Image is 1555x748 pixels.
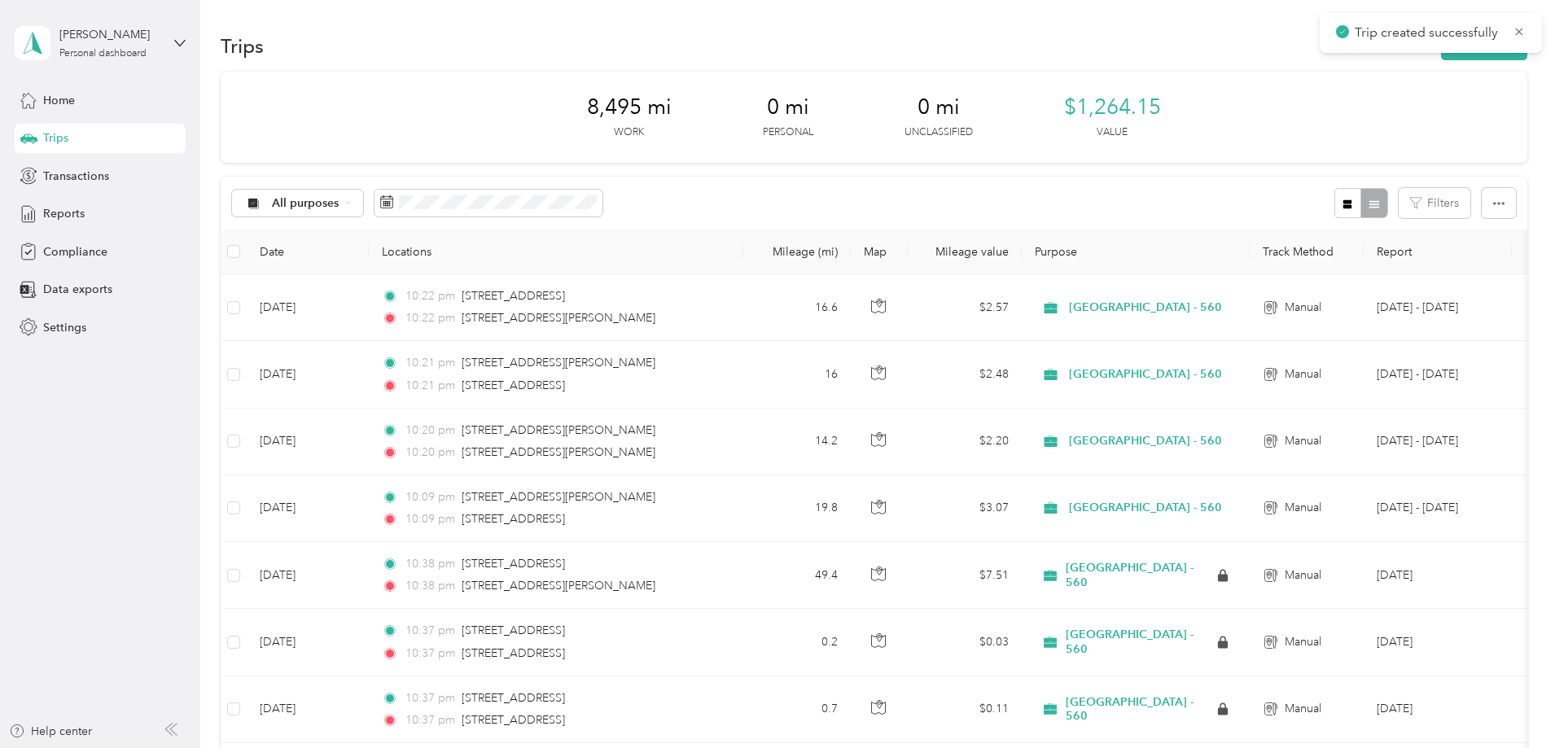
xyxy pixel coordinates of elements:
span: Data exports [43,281,112,298]
td: 49.4 [743,542,851,609]
th: Mileage value [908,230,1022,274]
td: $2.20 [908,409,1022,475]
td: $7.51 [908,542,1022,609]
button: Filters [1399,188,1470,218]
span: 10:38 pm [405,555,455,573]
span: $1,264.15 [1064,94,1161,120]
td: 16 [743,341,851,408]
span: [STREET_ADDRESS][PERSON_NAME] [462,311,655,325]
span: 10:37 pm [405,645,455,663]
span: [STREET_ADDRESS] [462,623,565,637]
td: [DATE] [247,609,369,676]
iframe: Everlance-gr Chat Button Frame [1464,657,1555,748]
span: Home [43,92,75,109]
span: Manual [1285,700,1321,718]
span: Settings [43,319,86,336]
span: [STREET_ADDRESS][PERSON_NAME] [462,356,655,370]
td: [DATE] [247,409,369,475]
span: [GEOGRAPHIC_DATA] - 560 [1069,365,1222,383]
span: 10:37 pm [405,622,455,640]
td: 16.6 [743,274,851,341]
span: [STREET_ADDRESS] [462,557,565,571]
span: [STREET_ADDRESS] [462,378,565,392]
span: [GEOGRAPHIC_DATA] - 560 [1069,299,1222,317]
span: Reports [43,205,85,222]
span: Transactions [43,168,109,185]
span: 0 mi [918,94,960,120]
td: $3.07 [908,475,1022,542]
th: Date [247,230,369,274]
span: 10:21 pm [405,354,455,372]
th: Mileage (mi) [743,230,851,274]
td: [DATE] [247,676,369,743]
span: [STREET_ADDRESS] [462,646,565,660]
span: [GEOGRAPHIC_DATA] - 560 [1069,432,1222,450]
h1: Trips [221,37,264,55]
span: [GEOGRAPHIC_DATA] - 560 [1066,561,1215,589]
td: [DATE] [247,475,369,542]
th: Report [1364,230,1512,274]
td: [DATE] [247,274,369,341]
span: 10:20 pm [405,444,455,461]
span: [STREET_ADDRESS] [462,691,565,705]
span: 10:22 pm [405,309,455,327]
span: 10:09 pm [405,488,455,506]
p: Work [614,125,644,140]
th: Map [851,230,908,274]
p: Value [1097,125,1128,140]
td: July 2025 [1364,676,1512,743]
span: Manual [1285,299,1321,317]
td: $2.48 [908,341,1022,408]
p: Personal [763,125,813,140]
td: Aug 1 - 31, 2025 [1364,274,1512,341]
td: Aug 1 - 31, 2025 [1364,341,1512,408]
span: [STREET_ADDRESS] [462,512,565,526]
td: 19.8 [743,475,851,542]
span: [STREET_ADDRESS][PERSON_NAME] [462,579,655,593]
th: Locations [369,230,743,274]
span: 10:09 pm [405,510,455,528]
span: 10:20 pm [405,422,455,440]
span: [GEOGRAPHIC_DATA] - 560 [1066,695,1215,724]
td: [DATE] [247,542,369,609]
td: $2.57 [908,274,1022,341]
span: Manual [1285,499,1321,517]
span: Manual [1285,432,1321,450]
span: [STREET_ADDRESS] [462,289,565,303]
span: Manual [1285,633,1321,651]
span: 0 mi [767,94,809,120]
span: 10:37 pm [405,689,455,707]
td: $0.03 [908,609,1022,676]
span: 10:38 pm [405,577,455,595]
p: Trip created successfully [1355,23,1501,43]
th: Track Method [1250,230,1364,274]
span: Manual [1285,365,1321,383]
span: [GEOGRAPHIC_DATA] - 560 [1066,628,1215,656]
div: [PERSON_NAME] [59,26,161,43]
td: Aug 1 - 31, 2025 [1364,409,1512,475]
p: Unclassified [905,125,973,140]
span: [GEOGRAPHIC_DATA] - 560 [1069,499,1222,517]
td: July 2025 [1364,609,1512,676]
td: Aug 1 - 31, 2025 [1364,475,1512,542]
span: Compliance [43,243,107,260]
td: 14.2 [743,409,851,475]
span: Manual [1285,566,1321,584]
td: [DATE] [247,341,369,408]
span: [STREET_ADDRESS][PERSON_NAME] [462,423,655,437]
div: Personal dashboard [59,49,147,59]
span: 10:22 pm [405,287,455,305]
span: 8,495 mi [587,94,672,120]
span: Trips [43,129,68,147]
td: 0.7 [743,676,851,743]
td: $0.11 [908,676,1022,743]
span: [STREET_ADDRESS] [462,713,565,727]
span: All purposes [272,198,339,209]
span: 10:37 pm [405,711,455,729]
span: [STREET_ADDRESS][PERSON_NAME] [462,490,655,504]
td: 0.2 [743,609,851,676]
span: [STREET_ADDRESS][PERSON_NAME] [462,445,655,459]
th: Purpose [1022,230,1250,274]
button: Help center [9,723,92,740]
